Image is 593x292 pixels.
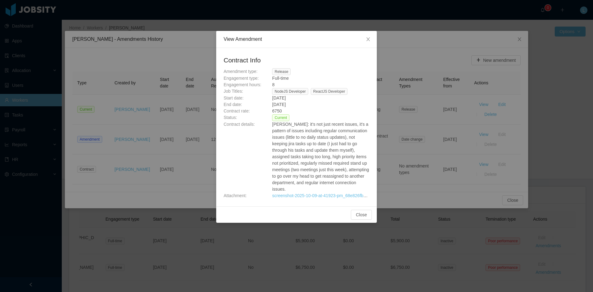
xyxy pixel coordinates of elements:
span: [PERSON_NAME]: it's not just recent issues, it's a pattern of issues including regular communicat... [272,122,369,192]
span: Release [272,68,291,75]
span: 8 [272,82,275,87]
span: Current [272,114,289,121]
span: Contract rate: [224,108,250,113]
span: Contract details: [224,122,255,127]
span: ReactJS Developer [311,88,347,95]
span: Start date: [224,95,244,100]
span: Engagement hours: [224,82,261,87]
span: Status: [224,115,237,120]
span: Attachment: [224,193,247,198]
a: screenshot-2025-10-09-at-41923-pm_68e826fb6bbb2.png [272,193,384,198]
span: 6750 [272,108,282,113]
span: [DATE] [272,95,286,100]
span: Job Titles: [224,89,243,94]
div: View Amendment [224,36,369,43]
button: Close [360,31,377,48]
h2: Contract Info [224,55,369,65]
span: Full-time [272,76,289,81]
span: NodeJS Developer [272,88,308,95]
span: End date: [224,102,242,107]
span: [DATE] [272,102,286,107]
span: Amendment type: [224,69,258,74]
span: Engagement type: [224,76,259,81]
button: Close [351,210,372,220]
i: icon: close [366,37,371,42]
